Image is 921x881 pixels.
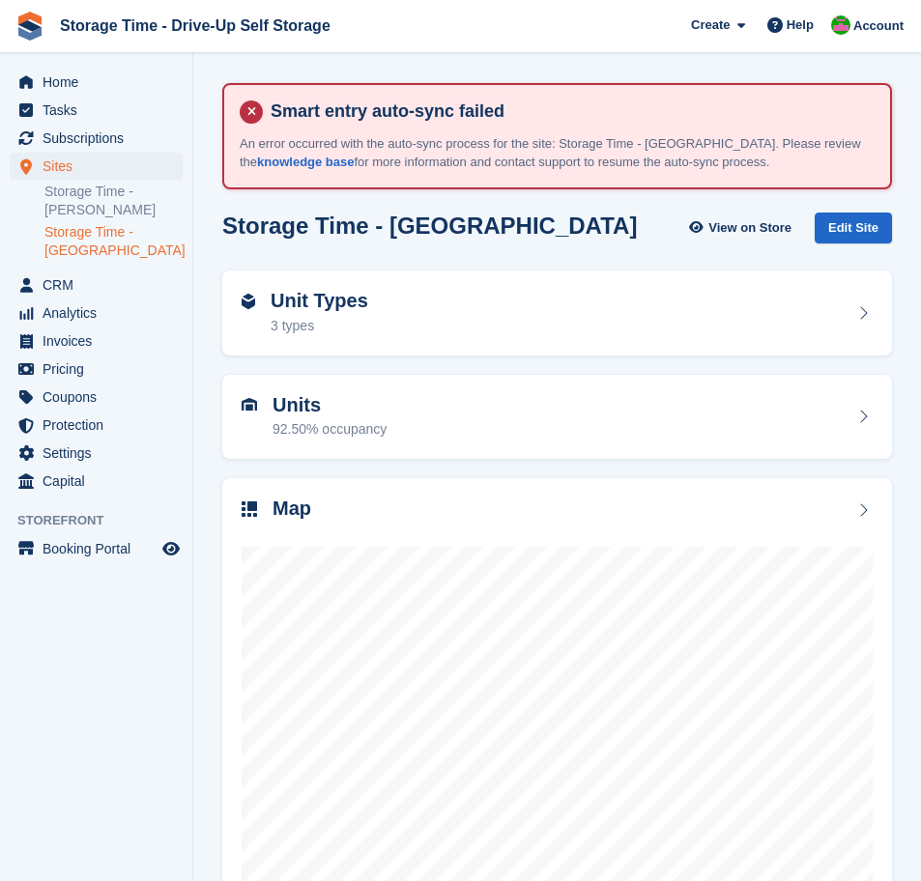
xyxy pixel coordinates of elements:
a: menu [10,440,183,467]
span: Analytics [43,299,158,327]
span: Help [787,15,814,35]
a: Edit Site [815,213,892,252]
img: unit-type-icn-2b2737a686de81e16bb02015468b77c625bbabd49415b5ef34ead5e3b44a266d.svg [242,294,255,309]
span: Booking Portal [43,535,158,562]
span: Invoices [43,327,158,355]
a: menu [10,355,183,383]
span: Account [853,16,904,36]
a: menu [10,69,183,96]
span: Capital [43,468,158,495]
span: Pricing [43,355,158,383]
span: Tasks [43,97,158,124]
span: Protection [43,412,158,439]
h4: Smart entry auto-sync failed [263,100,875,123]
a: Storage Time - [GEOGRAPHIC_DATA] [44,223,183,260]
span: Storefront [17,511,192,530]
a: Unit Types 3 types [222,270,892,355]
a: menu [10,468,183,495]
a: menu [10,271,183,298]
a: Storage Time - Drive-Up Self Storage [52,10,338,42]
a: menu [10,153,183,180]
span: Create [691,15,730,35]
span: Settings [43,440,158,467]
a: menu [10,384,183,411]
a: menu [10,125,183,152]
p: An error occurred with the auto-sync process for the site: Storage Time - [GEOGRAPHIC_DATA]. Plea... [240,134,875,172]
div: 92.50% occupancy [273,419,387,440]
a: Storage Time - [PERSON_NAME] [44,183,183,219]
a: menu [10,535,183,562]
a: View on Store [686,213,799,244]
a: Units 92.50% occupancy [222,375,892,460]
a: Preview store [159,537,183,560]
span: Subscriptions [43,125,158,152]
a: menu [10,97,183,124]
img: Saeed [831,15,850,35]
div: 3 types [271,316,368,336]
a: menu [10,327,183,355]
h2: Storage Time - [GEOGRAPHIC_DATA] [222,213,637,239]
span: Coupons [43,384,158,411]
h2: Units [273,394,387,416]
a: menu [10,412,183,439]
span: CRM [43,271,158,298]
img: unit-icn-7be61d7bf1b0ce9d3e12c5938cc71ed9869f7b940bace4675aadf7bd6d80202e.svg [242,398,257,412]
h2: Map [273,497,311,520]
a: knowledge base [257,155,354,169]
img: map-icn-33ee37083ee616e46c38cad1a60f524a97daa1e2b2c8c0bc3eb3415660979fc1.svg [242,501,257,517]
h2: Unit Types [271,290,368,312]
a: menu [10,299,183,327]
span: Home [43,69,158,96]
span: Sites [43,153,158,180]
span: View on Store [708,218,791,238]
img: stora-icon-8386f47178a22dfd0bd8f6a31ec36ba5ce8667c1dd55bd0f319d3a0aa187defe.svg [15,12,44,41]
div: Edit Site [815,213,892,244]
